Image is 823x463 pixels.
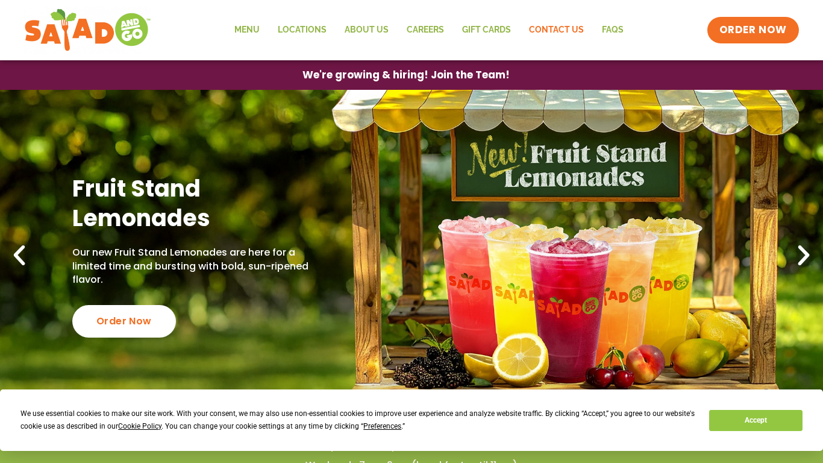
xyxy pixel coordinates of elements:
[24,6,151,54] img: new-SAG-logo-768×292
[336,16,398,44] a: About Us
[20,408,695,433] div: We use essential cookies to make our site work. With your consent, we may also use non-essential ...
[72,174,320,233] h2: Fruit Stand Lemonades
[302,70,510,80] span: We're growing & hiring! Join the Team!
[269,16,336,44] a: Locations
[398,16,453,44] a: Careers
[719,23,787,37] span: ORDER NOW
[707,17,799,43] a: ORDER NOW
[118,422,161,430] span: Cookie Policy
[6,242,33,269] div: Previous slide
[225,16,269,44] a: Menu
[709,410,802,431] button: Accept
[520,16,593,44] a: Contact Us
[593,16,633,44] a: FAQs
[790,242,817,269] div: Next slide
[453,16,520,44] a: GIFT CARDS
[284,61,528,89] a: We're growing & hiring! Join the Team!
[72,305,176,338] div: Order Now
[72,246,320,286] p: Our new Fruit Stand Lemonades are here for a limited time and bursting with bold, sun-ripened fla...
[225,16,633,44] nav: Menu
[363,422,401,430] span: Preferences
